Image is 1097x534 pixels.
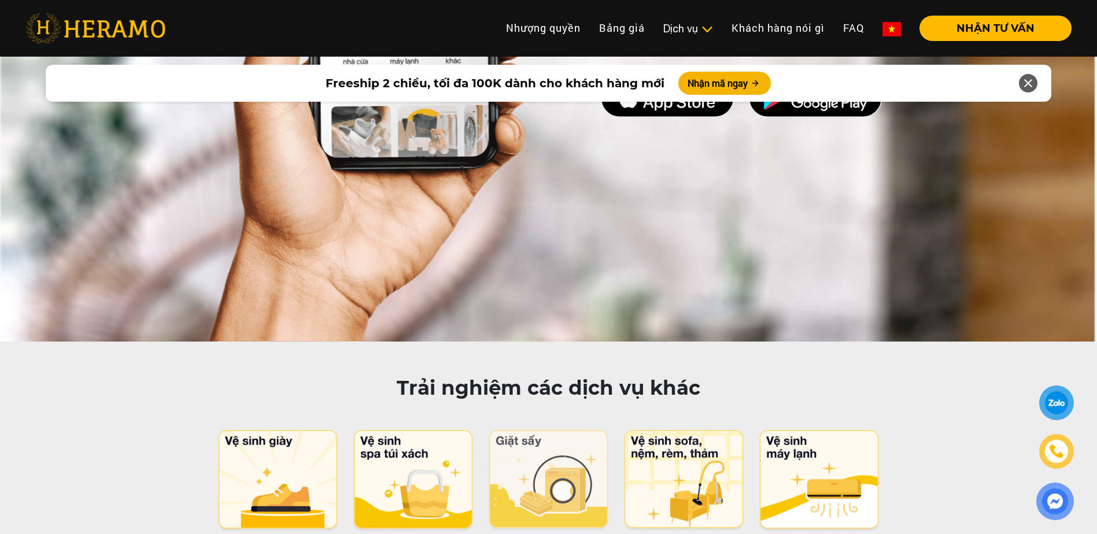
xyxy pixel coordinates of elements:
[678,72,771,95] button: Nhận mã ngay
[663,21,713,36] div: Dịch vụ
[25,13,165,43] img: heramo-logo.png
[497,16,590,40] a: Nhượng quyền
[289,376,809,400] h2: Trải nghiệm các dịch vụ khác
[722,16,834,40] a: Khách hàng nói gì
[487,430,610,532] img: ld.png
[326,75,664,92] span: Freeship 2 chiều, tối đa 100K dành cho khách hàng mới
[701,24,713,35] img: subToggleIcon
[217,430,339,532] img: sc.png
[758,430,880,532] img: ac.png
[1050,445,1063,458] img: phone-icon
[882,22,901,36] img: vn-flag.png
[1041,436,1072,467] a: phone-icon
[623,430,745,532] img: hh.png
[910,23,1072,34] a: NHẬN TƯ VẤN
[834,16,873,40] a: FAQ
[919,16,1072,41] button: NHẬN TƯ VẤN
[590,16,654,40] a: Bảng giá
[352,430,474,532] img: bc.png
